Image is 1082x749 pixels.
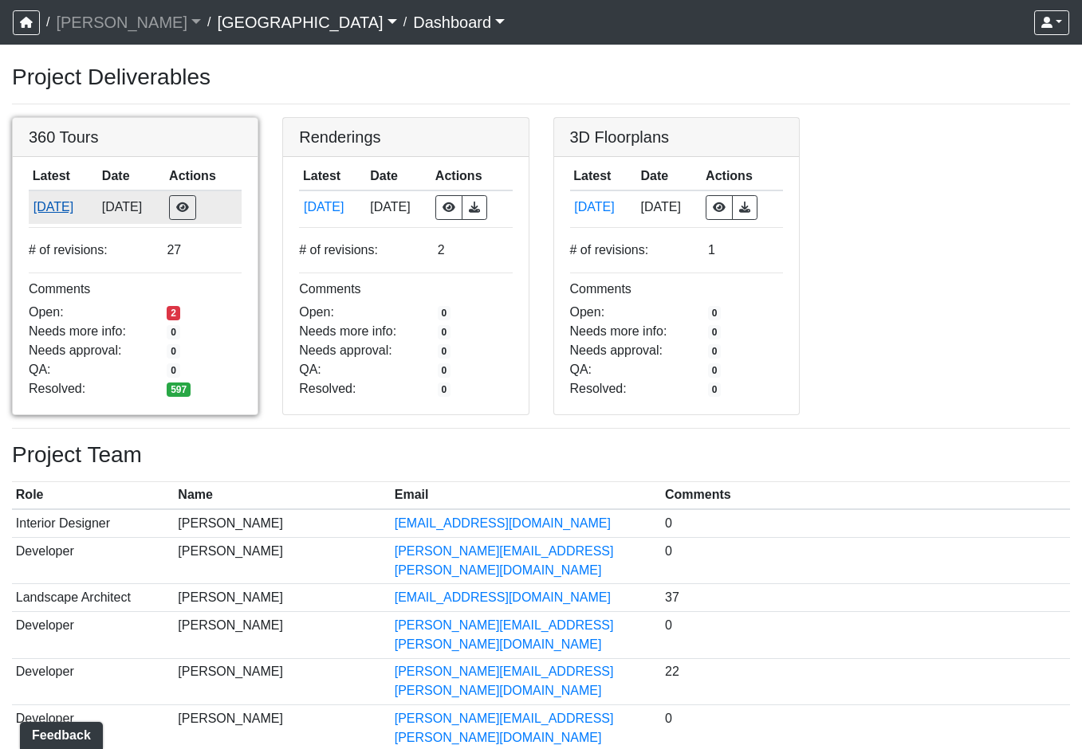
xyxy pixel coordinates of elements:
a: Dashboard [413,6,505,38]
a: [PERSON_NAME][EMAIL_ADDRESS][PERSON_NAME][DOMAIN_NAME] [395,618,614,651]
th: Email [391,482,661,510]
td: m6gPHqeE6DJAjJqz47tRiF [570,190,637,224]
td: [PERSON_NAME] [175,537,391,584]
span: / [201,6,217,38]
td: 93VtKPcPFWh8z7vX4wXbQP [29,190,98,224]
a: [EMAIL_ADDRESS][DOMAIN_NAME] [395,516,611,530]
a: [PERSON_NAME][EMAIL_ADDRESS][PERSON_NAME][DOMAIN_NAME] [395,712,614,744]
th: Comments [661,482,1070,510]
td: [PERSON_NAME] [175,584,391,612]
td: Developer [12,658,175,705]
td: [PERSON_NAME] [175,658,391,705]
td: avFcituVdTN5TeZw4YvRD7 [299,190,366,224]
h3: Project Team [12,441,1070,469]
td: Landscape Architect [12,584,175,612]
a: [EMAIL_ADDRESS][DOMAIN_NAME] [395,590,611,604]
td: 22 [661,658,1070,705]
td: Interior Designer [12,509,175,537]
td: [PERSON_NAME] [175,611,391,658]
button: [DATE] [573,197,633,218]
h3: Project Deliverables [12,64,1070,91]
span: / [40,6,56,38]
td: Developer [12,537,175,584]
th: Name [175,482,391,510]
button: [DATE] [303,197,363,218]
td: Developer [12,611,175,658]
a: [PERSON_NAME][EMAIL_ADDRESS][PERSON_NAME][DOMAIN_NAME] [395,544,614,577]
td: 37 [661,584,1070,612]
a: [PERSON_NAME] [56,6,201,38]
a: [PERSON_NAME][EMAIL_ADDRESS][PERSON_NAME][DOMAIN_NAME] [395,665,614,697]
td: [PERSON_NAME] [175,509,391,537]
td: 0 [661,537,1070,584]
td: 0 [661,611,1070,658]
th: Role [12,482,175,510]
td: 0 [661,509,1070,537]
a: [GEOGRAPHIC_DATA] [217,6,396,38]
span: / [397,6,413,38]
iframe: Ybug feedback widget [12,717,106,749]
button: [DATE] [33,197,94,218]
